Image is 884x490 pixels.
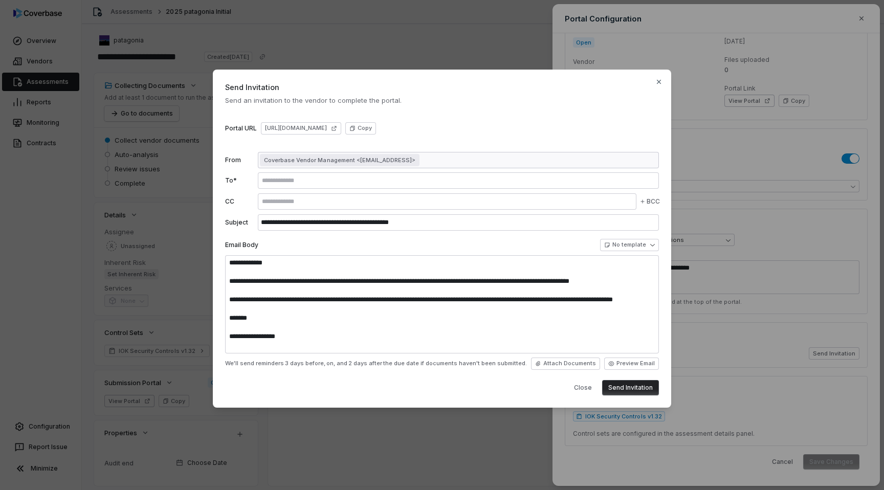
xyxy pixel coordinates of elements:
[348,360,382,367] span: 2 days after
[531,358,600,370] button: Attach Documents
[225,360,284,367] span: We'll send reminders
[225,96,659,105] span: Send an invitation to the vendor to complete the portal.
[602,380,659,395] button: Send Invitation
[568,380,598,395] button: Close
[637,190,662,213] button: BCC
[285,360,325,367] span: 3 days before,
[225,124,257,132] label: Portal URL
[543,360,596,367] span: Attach Documents
[326,360,347,367] span: on, and
[225,197,254,206] label: CC
[225,82,659,93] span: Send Invitation
[225,241,258,249] label: Email Body
[261,122,341,135] a: [URL][DOMAIN_NAME]
[264,156,415,164] span: Coverbase Vendor Management <[EMAIL_ADDRESS]>
[383,360,527,367] span: the due date if documents haven't been submitted.
[225,156,254,164] label: From
[225,218,254,227] label: Subject
[345,122,376,135] button: Copy
[604,358,659,370] button: Preview Email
